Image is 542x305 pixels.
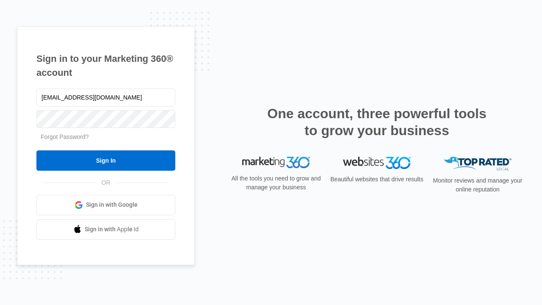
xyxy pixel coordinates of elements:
[41,133,89,140] a: Forgot Password?
[36,150,175,171] input: Sign In
[343,157,411,169] img: Websites 360
[36,89,175,106] input: Email
[96,178,116,187] span: OR
[329,175,424,184] p: Beautiful websites that drive results
[229,174,324,192] p: All the tools you need to grow and manage your business
[265,105,489,139] h2: One account, three powerful tools to grow your business
[242,157,310,169] img: Marketing 360
[85,225,139,234] span: Sign in with Apple Id
[36,195,175,215] a: Sign in with Google
[36,219,175,240] a: Sign in with Apple Id
[36,52,175,80] h1: Sign in to your Marketing 360® account
[444,157,512,171] img: Top Rated Local
[86,200,138,209] span: Sign in with Google
[430,176,525,194] p: Monitor reviews and manage your online reputation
